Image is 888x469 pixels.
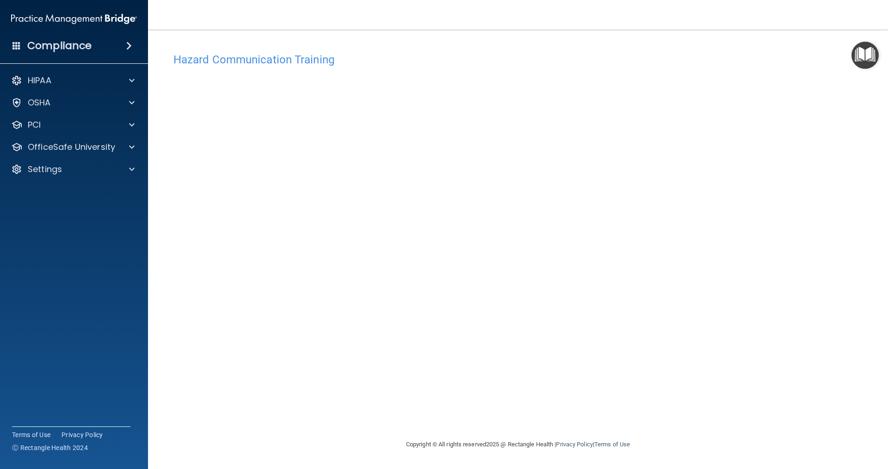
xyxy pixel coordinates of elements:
p: PCI [28,119,41,130]
button: Open Resource Center [851,42,879,69]
a: Settings [11,164,135,175]
span: Ⓒ Rectangle Health 2024 [12,443,88,452]
p: Settings [28,164,62,175]
h4: Hazard Communication Training [173,54,863,66]
a: Privacy Policy [556,441,592,448]
p: OfficeSafe University [28,142,115,153]
a: PCI [11,119,135,130]
div: Copyright © All rights reserved 2025 @ Rectangle Health | | [349,430,687,459]
iframe: HCT [173,71,645,376]
a: OSHA [11,97,135,108]
img: PMB logo [11,10,137,28]
a: Terms of Use [12,430,50,439]
a: HIPAA [11,75,135,86]
p: HIPAA [28,75,51,86]
a: Terms of Use [594,441,630,448]
h4: Compliance [27,39,92,52]
a: Privacy Policy [62,430,103,439]
a: OfficeSafe University [11,142,135,153]
p: OSHA [28,97,51,108]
